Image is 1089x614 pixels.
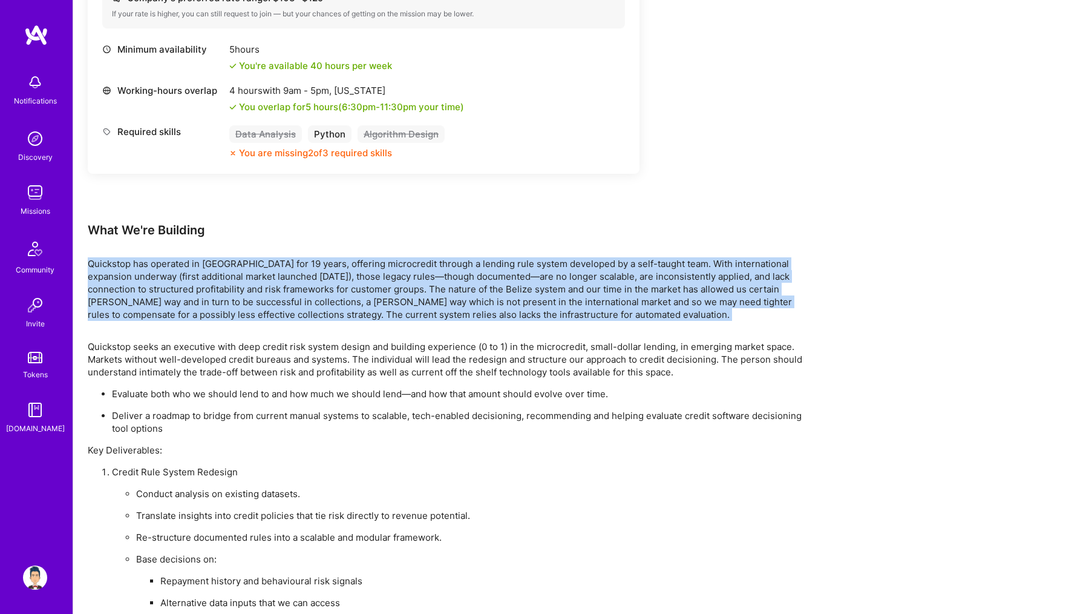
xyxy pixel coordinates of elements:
div: Community [16,263,54,276]
div: Missions [21,205,50,217]
img: logo [24,24,48,46]
div: Minimum availability [102,43,223,56]
p: Key Deliverables: [88,444,814,457]
i: icon Tag [102,127,111,136]
div: Python [308,125,352,143]
p: Quickstop has operated in [GEOGRAPHIC_DATA] for 19 years, offering microcredit through a lending ... [88,257,814,321]
div: Working-hours overlap [102,84,223,97]
p: Evaluate both who we should lend to and how much we should lend—and how that amount should evolve... [112,388,814,400]
span: 6:30pm - 11:30pm [342,101,416,113]
p: Re-structure documented rules into a scalable and modular framework. [136,531,814,544]
div: You're available 40 hours per week [229,59,392,72]
img: teamwork [23,180,47,205]
img: guide book [23,398,47,422]
div: Invite [26,317,45,330]
p: Repayment history and behavioural risk signals [160,575,814,587]
img: Invite [23,293,47,317]
div: Data Analysis [229,125,302,143]
p: Translate insights into credit policies that tie risk directly to revenue potential. [136,509,814,522]
img: tokens [28,352,42,363]
div: If your rate is higher, you can still request to join — but your chances of getting on the missio... [112,9,615,19]
p: Quickstop seeks an executive with deep credit risk system design and building experience (0 to 1)... [88,340,814,378]
div: Tokens [23,368,48,381]
div: Algorithm Design [358,125,445,143]
img: User Avatar [23,566,47,590]
i: icon CloseOrange [229,150,237,157]
a: User Avatar [20,566,50,590]
i: icon World [102,86,111,95]
div: [DOMAIN_NAME] [6,422,65,435]
img: Community [21,234,50,263]
p: Base decisions on: [136,553,814,566]
div: 4 hours with [US_STATE] [229,84,464,97]
div: What We're Building [88,222,814,238]
div: Discovery [18,151,53,163]
div: You are missing 2 of 3 required skills [239,147,392,159]
p: Conduct analysis on existing datasets. [136,487,814,500]
p: Deliver a roadmap to bridge from current manual systems to scalable, tech-enabled decisioning, re... [112,409,814,435]
i: icon Clock [102,45,111,54]
img: bell [23,70,47,94]
p: Alternative data inputs that we can access [160,596,814,609]
div: Notifications [14,94,57,107]
div: You overlap for 5 hours ( your time) [239,101,464,113]
p: Credit Rule System Redesign [112,466,814,478]
i: icon Check [229,62,237,70]
img: discovery [23,127,47,151]
div: Required skills [102,125,223,138]
i: icon Check [229,104,237,111]
div: 5 hours [229,43,392,56]
span: 9am - 5pm , [281,85,334,96]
